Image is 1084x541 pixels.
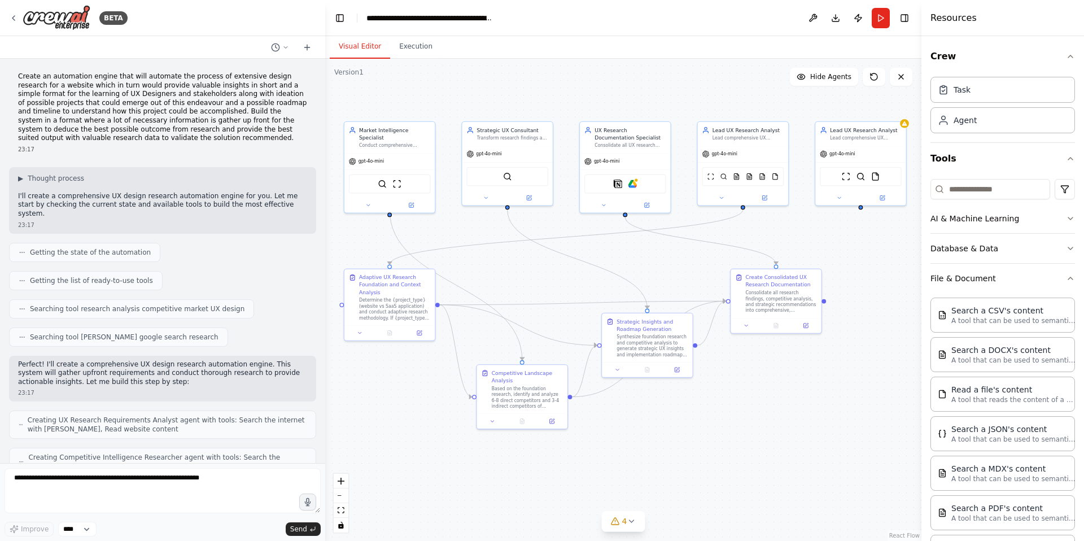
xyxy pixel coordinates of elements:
[930,41,1075,72] button: Crew
[815,121,907,206] div: Lead UX Research AnalystLead comprehensive UX research initiatives for both traditional websites ...
[897,10,912,26] button: Hide right sidebar
[504,210,651,308] g: Edge from d977d6ca-247a-40db-9592-442a81305066 to 47b9c895-35c6-4593-bab8-4ea97ed1e6c2
[579,121,671,213] div: UX Research Documentation SpecialistConsolidate all UX research findings, competitive analysis, a...
[330,35,390,59] button: Visual Editor
[665,365,690,374] button: Open in side panel
[930,234,1075,263] button: Database & Data
[601,313,693,378] div: Strategic Insights and Roadmap GenerationSynthesize foundation research and competitive analysis ...
[28,453,307,471] span: Creating Competitive Intelligence Researcher agent with tools: Search the internet with [PERSON_N...
[332,10,348,26] button: Hide left sidebar
[628,180,637,189] img: Google Drive
[951,395,1076,404] p: A tool that reads the content of a file. To use this tool, provide a 'file_path' parameter with t...
[440,298,726,309] g: Edge from d40793fb-fcc7-412e-add9-f4066181fa06 to f648a2a5-68f5-479b-9d7a-f45c95856287
[871,172,880,181] img: FileReadTool
[622,217,780,264] g: Edge from 43d97dfa-33f9-4134-bce0-38bf7a637611 to f648a2a5-68f5-479b-9d7a-f45c95856287
[951,474,1076,483] p: A tool that can be used to semantic search a query from a MDX's content.
[334,503,348,518] button: fit view
[830,136,901,141] div: Lead comprehensive UX research initiatives for both traditional websites and SaaS-based web appli...
[359,126,430,141] div: Market Intelligence Specialist
[390,201,432,210] button: Open in side panel
[477,136,548,141] div: Transform research findings and competitive analysis into actionable strategic recommendations. C...
[930,264,1075,293] button: File & Document
[602,511,645,532] button: 4
[461,121,553,206] div: Strategic UX ConsultantTransform research findings and competitive analysis into actionable strat...
[951,344,1076,356] div: Search a DOCX's content
[759,172,766,181] img: CSVSearchTool
[595,143,666,149] div: Consolidate all UX research findings, competitive analysis, and strategic recommendations into co...
[28,174,84,183] span: Thought process
[613,180,622,189] img: Notion
[440,301,597,349] g: Edge from d40793fb-fcc7-412e-add9-f4066181fa06 to 47b9c895-35c6-4593-bab8-4ea97ed1e6c2
[594,159,619,164] span: gpt-4o-mini
[386,210,747,264] g: Edge from 3a7f3238-b7c4-4b19-a5e6-340764750a21 to d40793fb-fcc7-412e-add9-f4066181fa06
[286,522,321,536] button: Send
[334,518,348,533] button: toggle interactivity
[746,172,753,181] img: DOCXSearchTool
[622,516,627,527] span: 4
[711,151,737,157] span: gpt-4o-mini
[829,151,855,157] span: gpt-4o-mini
[374,329,405,338] button: No output available
[938,390,947,399] img: FileReadTool
[290,525,307,534] span: Send
[793,321,819,330] button: Open in side panel
[406,329,432,338] button: Open in side panel
[842,172,851,181] img: ScrapeWebsiteTool
[744,194,785,203] button: Open in side panel
[938,469,947,478] img: MDXSearchTool
[951,424,1076,435] div: Search a JSON's content
[951,514,1076,523] p: A tool that can be used to semantic search a query from a PDF's content.
[18,389,307,397] div: 23:17
[440,301,472,400] g: Edge from d40793fb-fcc7-412e-add9-f4066181fa06 to b99b3998-1c27-4ebd-87f4-07f85a671dd6
[951,384,1076,395] div: Read a file's content
[18,174,23,183] span: ▶
[366,12,493,24] nav: breadcrumb
[951,503,1076,514] div: Search a PDF's content
[476,151,501,157] span: gpt-4o-mini
[617,334,688,358] div: Synthesize foundation research and competitive analysis to generate strategic UX insights and imp...
[30,304,244,313] span: Searching tool research analysis competitive market UX design
[951,463,1076,474] div: Search a MDX's content
[539,417,565,426] button: Open in side panel
[18,174,84,183] button: ▶Thought process
[720,172,727,181] img: SerperDevTool
[334,68,364,77] div: Version 1
[18,72,307,143] p: Create an automation engine that will automate the process of extensive design research for a web...
[730,269,822,334] div: Create Consolidated UX Research DocumentationConsolidate all research findings, competitive analy...
[572,342,597,400] g: Edge from b99b3998-1c27-4ebd-87f4-07f85a671dd6 to 47b9c895-35c6-4593-bab8-4ea97ed1e6c2
[951,316,1076,325] p: A tool that can be used to semantic search a query from a CSV's content.
[492,386,563,409] div: Based on the foundation research, identify and analyze 6-8 direct competitors and 3-4 indirect co...
[392,180,401,189] img: ScrapeWebsiteTool
[21,525,49,534] span: Improve
[938,508,947,517] img: PDFSearchTool
[298,41,316,54] button: Start a new chat
[954,115,977,126] div: Agent
[930,72,1075,142] div: Crew
[930,143,1075,174] button: Tools
[18,192,307,219] p: I'll create a comprehensive UX design research automation engine for you. Let me start by checkin...
[713,136,784,141] div: Lead comprehensive UX research initiatives for both traditional websites and SaaS-based web appli...
[617,318,688,333] div: Strategic Insights and Roadmap Generation
[938,429,947,438] img: JSONSearchTool
[299,494,316,511] button: Click to speak your automation idea
[334,474,348,533] div: React Flow controls
[359,297,430,321] div: Determine the {project_type} (website vs SaaS application) and conduct adaptive research methodol...
[856,172,866,181] img: SerperDevTool
[378,180,387,189] img: SerperDevTool
[938,311,947,320] img: CSVSearchTool
[760,321,792,330] button: No output available
[506,417,537,426] button: No output available
[390,35,442,59] button: Execution
[30,276,153,285] span: Getting the list of ready-to-use tools
[626,201,668,210] button: Open in side panel
[359,274,430,296] div: Adaptive UX Research Foundation and Context Analysis
[28,416,307,434] span: Creating UX Research Requirements Analyst agent with tools: Search the internet with [PERSON_NAME...
[713,126,784,134] div: Lead UX Research Analyst
[862,194,903,203] button: Open in side panel
[23,5,90,30] img: Logo
[334,488,348,503] button: zoom out
[707,172,714,181] img: ScrapeWebsiteTool
[951,305,1076,316] div: Search a CSV's content
[745,290,816,313] div: Consolidate all research findings, competitive analysis, and strategic recommendations into compr...
[503,172,512,181] img: SerperDevTool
